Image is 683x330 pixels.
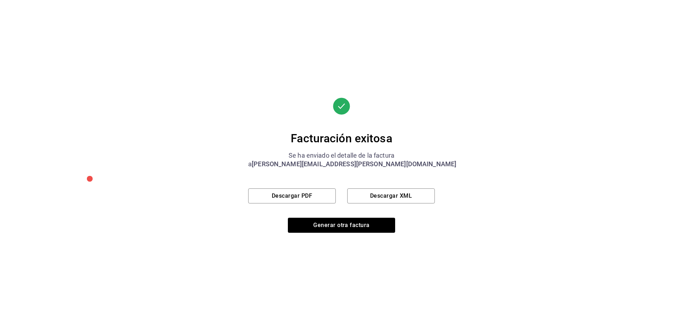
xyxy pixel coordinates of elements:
div: Se ha enviado el detalle de la factura [248,151,435,160]
button: Generar otra factura [288,218,395,233]
button: Descargar XML [347,188,435,203]
div: a [248,160,435,168]
div: Facturación exitosa [248,131,435,146]
button: Descargar PDF [248,188,336,203]
span: [PERSON_NAME][EMAIL_ADDRESS][PERSON_NAME][DOMAIN_NAME] [252,160,456,168]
